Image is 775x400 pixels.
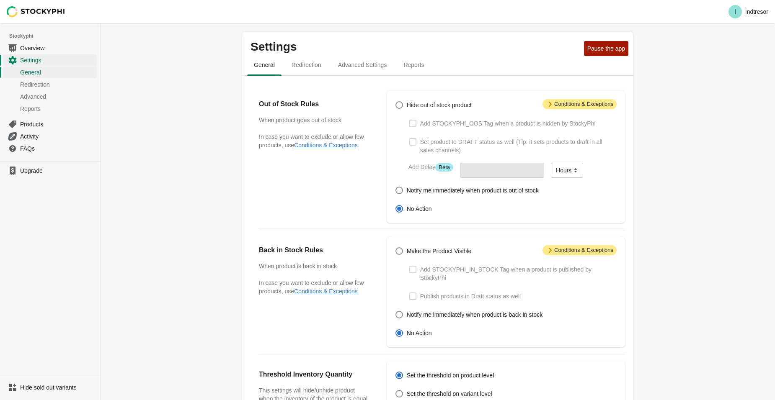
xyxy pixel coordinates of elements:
button: general [245,54,283,76]
span: Advanced [20,92,95,101]
h2: Threshold Inventory Quantity [259,369,370,379]
a: Hide sold out variants [3,382,97,393]
span: Redirection [20,80,95,89]
span: Add STOCKYPHI_OOS Tag when a product is hidden by StockyPhi [420,119,596,128]
a: Overview [3,42,97,54]
span: Add STOCKYPHI_IN_STOCK Tag when a product is published by StockyPhi [420,265,617,282]
span: General [20,68,95,77]
button: Avatar with initials IIndtresor [725,3,772,20]
h3: When product is back in stock [259,262,370,270]
span: Hide sold out variants [20,383,95,392]
button: Conditions & Exceptions [294,142,358,149]
span: Notify me immediately when product is back in stock [407,310,542,319]
span: Pause the app [587,45,625,52]
span: Activity [20,132,95,141]
span: Stockyphi [9,32,100,40]
button: Pause the app [584,41,628,56]
button: Advanced settings [330,54,395,76]
span: Conditions & Exceptions [542,245,617,255]
span: Make the Product Visible [407,247,472,255]
span: Hide out of stock product [407,101,472,109]
a: FAQs [3,142,97,154]
span: Reports [20,105,95,113]
label: Add Delay [408,163,453,172]
span: Set the threshold on variant level [407,390,492,398]
p: Settings [251,40,581,54]
span: Beta [435,163,453,172]
text: I [734,8,736,15]
a: Redirection [3,78,97,90]
span: Set the threshold on product level [407,371,494,379]
h2: Back in Stock Rules [259,245,370,255]
p: In case you want to exclude or allow few products, use [259,279,370,295]
h3: When product goes out of stock [259,116,370,124]
a: Products [3,118,97,130]
a: Reports [3,103,97,115]
p: In case you want to exclude or allow few products, use [259,133,370,149]
span: Overview [20,44,95,52]
span: Avatar with initials I [728,5,742,18]
span: FAQs [20,144,95,153]
span: Publish products in Draft status as well [420,292,521,300]
span: Set product to DRAFT status as well (Tip: it sets products to draft in all sales channels) [420,138,617,154]
span: General [247,57,282,72]
a: General [3,66,97,78]
button: redirection [283,54,330,76]
a: Activity [3,130,97,142]
span: Conditions & Exceptions [542,99,617,109]
span: No Action [407,329,432,337]
span: Advanced Settings [331,57,394,72]
span: Products [20,120,95,128]
h2: Out of Stock Rules [259,99,370,109]
span: Redirection [285,57,328,72]
button: reports [395,54,432,76]
span: Notify me immediately when product is out of stock [407,186,539,195]
span: Settings [20,56,95,64]
a: Advanced [3,90,97,103]
span: Upgrade [20,167,95,175]
a: Upgrade [3,165,97,177]
span: Reports [397,57,431,72]
p: Indtresor [745,8,768,15]
a: Settings [3,54,97,66]
button: Conditions & Exceptions [294,288,358,295]
span: No Action [407,205,432,213]
img: Stockyphi [7,6,65,17]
